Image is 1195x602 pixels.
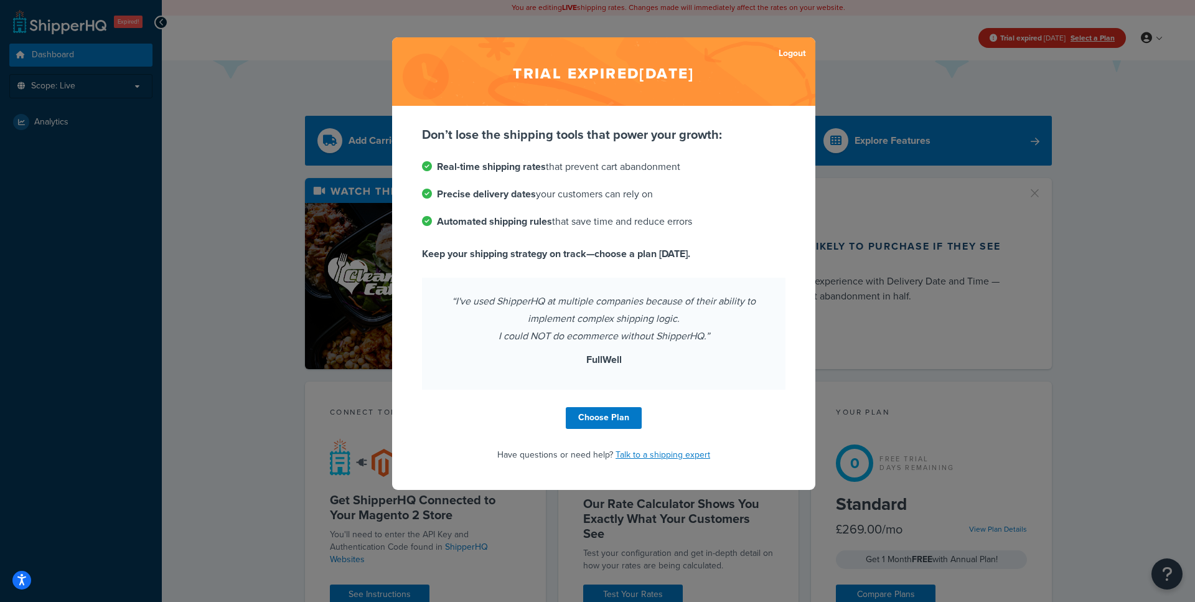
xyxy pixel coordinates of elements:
a: Choose Plan [566,407,642,429]
p: FullWell [437,351,771,369]
strong: Real-time shipping rates [437,159,546,174]
strong: Automated shipping rules [437,214,552,228]
p: “I've used ShipperHQ at multiple companies because of their ability to implement complex shipping... [437,293,771,345]
li: your customers can rely on [422,186,785,203]
li: that prevent cart abandonment [422,158,785,176]
h2: Trial expired [DATE] [392,37,815,106]
a: Talk to a shipping expert [616,448,710,461]
strong: Precise delivery dates [437,187,536,201]
a: Logout [779,45,806,62]
p: Keep your shipping strategy on track—choose a plan [DATE]. [422,245,785,263]
li: that save time and reduce errors [422,213,785,230]
p: Have questions or need help? [422,446,785,464]
p: Don’t lose the shipping tools that power your growth: [422,126,785,143]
